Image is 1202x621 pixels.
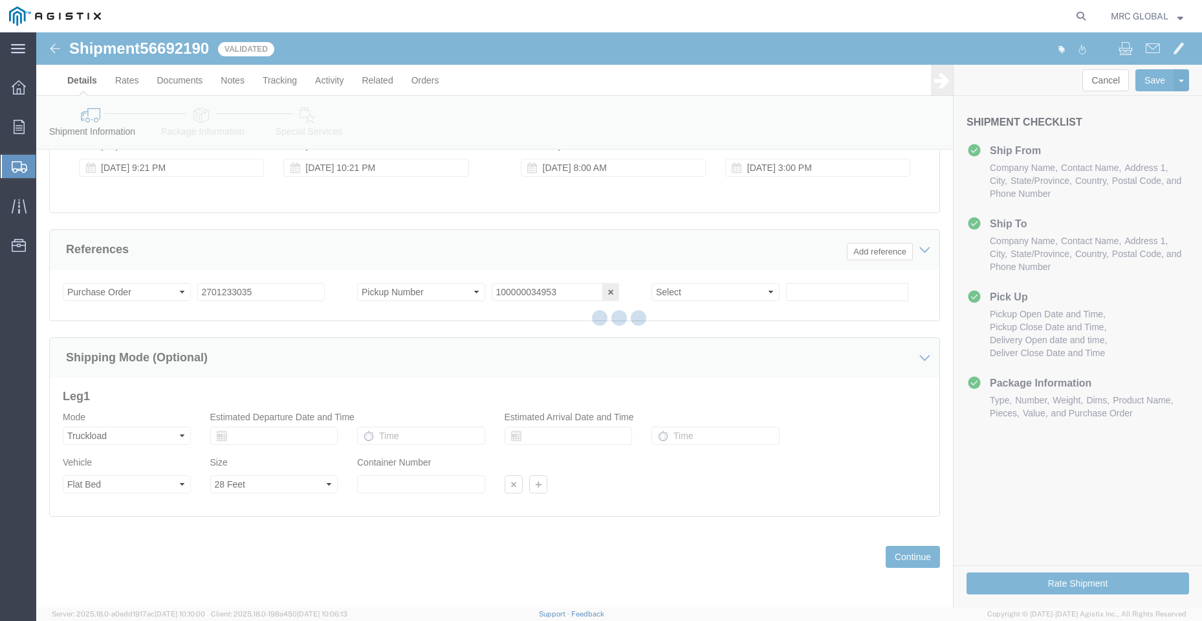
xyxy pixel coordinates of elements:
[571,610,604,618] a: Feedback
[539,610,571,618] a: Support
[9,6,101,26] img: logo
[155,610,205,618] span: [DATE] 10:10:00
[211,610,347,618] span: Client: 2025.18.0-198a450
[1111,9,1168,23] span: MRC GLOBAL
[987,609,1186,620] span: Copyright © [DATE]-[DATE] Agistix Inc., All Rights Reserved
[52,610,205,618] span: Server: 2025.18.0-a0edd1917ac
[297,610,347,618] span: [DATE] 10:06:13
[1110,8,1184,24] button: MRC GLOBAL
